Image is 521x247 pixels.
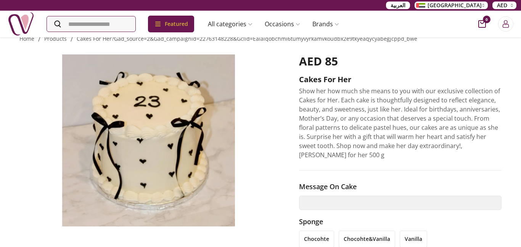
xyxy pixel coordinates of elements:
[391,2,405,9] span: العربية
[19,35,34,42] a: Home
[299,216,502,227] h3: Sponge
[478,20,486,28] button: cart-button
[299,86,502,159] p: Show her how much she means to you with our exclusive collection of Cakes for Her. Each cake is t...
[497,2,507,9] span: AED
[8,11,34,37] img: Nigwa-uae-gifts
[38,35,40,44] li: /
[202,16,259,32] a: All categories
[148,16,194,32] div: Featured
[428,2,482,9] span: [GEOGRAPHIC_DATA]
[483,16,490,23] span: 0
[259,16,306,32] a: Occasions
[415,2,488,9] button: [GEOGRAPHIC_DATA]
[299,74,502,85] h2: Cakes for her
[71,35,73,44] li: /
[299,181,502,192] h3: Message on cake
[492,2,516,9] button: AED
[306,16,345,32] a: Brands
[77,35,417,42] a: cakes for her?gad_source=2&gad_campaignid=22763148228&gclid=eaiaiqobchmi6tumyvyrkamvkoudbx2e9tkye...
[416,3,425,8] img: Arabic_dztd3n.png
[498,16,513,32] button: Login
[299,53,338,69] span: AED 85
[44,35,67,42] a: products
[47,16,135,32] input: Search
[19,54,278,226] img: Cakes for her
